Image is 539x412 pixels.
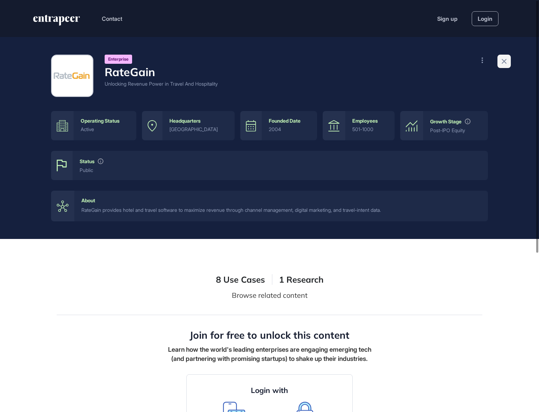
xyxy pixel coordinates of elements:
[190,329,349,341] h4: Join for free to unlock this content
[269,118,301,124] div: Founded Date
[472,11,498,26] a: Login
[105,65,218,79] h4: RateGain
[81,118,119,124] div: Operating Status
[81,198,95,203] div: About
[269,127,310,132] div: 2004
[216,274,265,285] li: 8 Use Cases
[232,290,308,301] div: Browse related content
[32,15,81,28] a: entrapeer-logo
[81,127,129,132] div: active
[169,127,228,132] div: [GEOGRAPHIC_DATA]
[437,14,458,23] a: Sign up
[105,55,132,64] div: Enterprise
[80,167,481,173] div: public
[430,119,461,124] div: Growth Stage
[164,345,375,363] div: Learn how the world's leading enterprises are engaging emerging tech (and partnering with promisi...
[52,56,92,96] img: RateGain-logo
[169,118,200,124] div: Headquarters
[352,118,378,124] div: Employees
[102,14,122,23] button: Contact
[251,386,288,395] h4: Login with
[105,80,218,87] div: Unlocking Revenue Power in Travel And Hospitality
[352,127,388,132] div: 501-1000
[272,274,323,285] li: 1 Research
[81,206,481,214] div: RateGain provides hotel and travel software to maximize revenue through channel management, digit...
[80,159,94,164] div: Status
[430,128,481,133] div: Post-IPO Equity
